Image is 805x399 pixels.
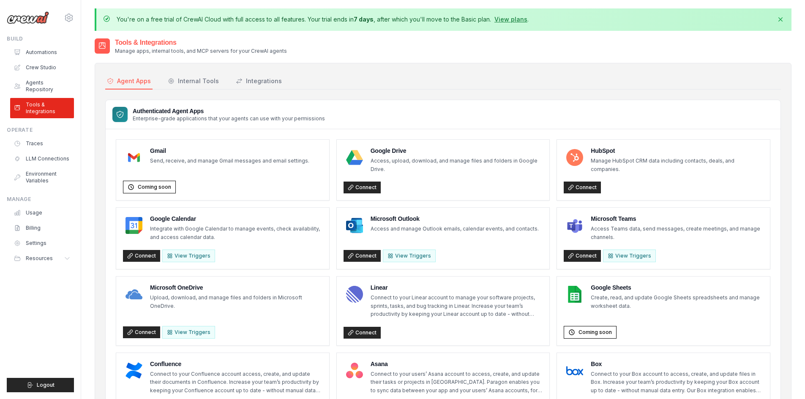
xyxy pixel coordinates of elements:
[579,329,612,336] span: Coming soon
[10,252,74,265] button: Resources
[10,98,74,118] a: Tools & Integrations
[10,76,74,96] a: Agents Repository
[591,370,763,395] p: Connect to your Box account to access, create, and update files in Box. Increase your team’s prod...
[150,283,322,292] h4: Microsoft OneDrive
[115,38,287,48] h2: Tools & Integrations
[371,360,543,368] h4: Asana
[115,48,287,54] p: Manage apps, internal tools, and MCP servers for your CrewAI agents
[126,286,142,303] img: Microsoft OneDrive Logo
[591,360,763,368] h4: Box
[371,214,539,223] h4: Microsoft Outlook
[591,157,763,173] p: Manage HubSpot CRM data including contacts, deals, and companies.
[7,378,74,392] button: Logout
[162,250,215,262] button: View Triggers
[126,149,142,166] img: Gmail Logo
[10,236,74,250] a: Settings
[7,35,74,42] div: Build
[371,370,543,395] p: Connect to your users’ Asana account to access, create, and update their tasks or projects in [GE...
[344,182,381,193] a: Connect
[166,73,221,90] button: Internal Tools
[150,370,322,395] p: Connect to your Confluence account access, create, and update their documents in Confluence. Incr...
[10,221,74,235] a: Billing
[603,250,656,262] : View Triggers
[10,206,74,220] a: Usage
[10,46,74,59] a: Automations
[37,382,55,388] span: Logout
[383,250,436,262] : View Triggers
[150,157,309,165] p: Send, receive, and manage Gmail messages and email settings.
[346,217,363,234] img: Microsoft Outlook Logo
[371,293,543,318] p: Connect to your Linear account to manage your software projects, sprints, tasks, and bug tracking...
[346,149,363,166] img: Google Drive Logo
[150,214,322,223] h4: Google Calendar
[354,16,374,23] strong: 7 days
[371,283,543,292] h4: Linear
[26,255,53,262] span: Resources
[7,127,74,133] div: Operate
[591,214,763,223] h4: Microsoft Teams
[234,73,284,90] button: Integrations
[566,286,583,303] img: Google Sheets Logo
[10,61,74,74] a: Crew Studio
[168,77,219,85] div: Internal Tools
[10,152,74,166] a: LLM Connections
[105,73,153,90] button: Agent Apps
[371,157,543,173] p: Access, upload, download, and manage files and folders in Google Drive.
[591,283,763,292] h4: Google Sheets
[10,137,74,150] a: Traces
[591,147,763,155] h4: HubSpot
[10,167,74,187] a: Environment Variables
[7,11,49,24] img: Logo
[126,362,142,379] img: Confluence Logo
[344,327,381,339] a: Connect
[7,196,74,203] div: Manage
[123,326,160,338] a: Connect
[494,16,527,23] a: View plans
[138,184,171,190] span: Coming soon
[371,147,543,155] h4: Google Drive
[591,225,763,241] p: Access Teams data, send messages, create meetings, and manage channels.
[371,225,539,233] p: Access and manage Outlook emails, calendar events, and contacts.
[566,362,583,379] img: Box Logo
[346,286,363,303] img: Linear Logo
[107,77,151,85] div: Agent Apps
[566,217,583,234] img: Microsoft Teams Logo
[150,225,322,241] p: Integrate with Google Calendar to manage events, check availability, and access calendar data.
[566,149,583,166] img: HubSpot Logo
[591,293,763,310] p: Create, read, and update Google Sheets spreadsheets and manage worksheet data.
[150,293,322,310] p: Upload, download, and manage files and folders in Microsoft OneDrive.
[162,326,215,339] : View Triggers
[346,362,363,379] img: Asana Logo
[236,77,282,85] div: Integrations
[117,15,529,24] p: You're on a free trial of CrewAI Cloud with full access to all features. Your trial ends in , aft...
[133,115,325,122] p: Enterprise-grade applications that your agents can use with your permissions
[344,250,381,262] a: Connect
[150,147,309,155] h4: Gmail
[150,360,322,368] h4: Confluence
[133,107,325,115] h3: Authenticated Agent Apps
[564,182,601,193] a: Connect
[126,217,142,234] img: Google Calendar Logo
[564,250,601,262] a: Connect
[123,250,160,262] a: Connect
